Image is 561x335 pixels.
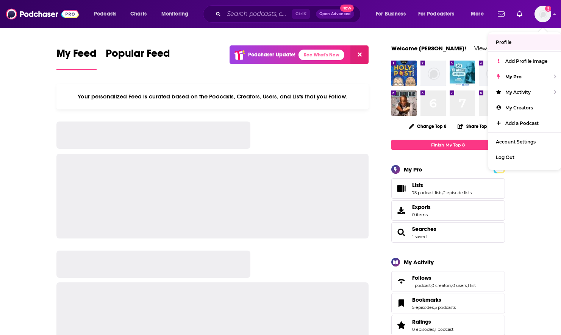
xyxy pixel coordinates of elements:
span: New [340,5,354,12]
span: Podcasts [94,9,116,19]
span: Bookmarks [391,293,505,313]
span: For Business [376,9,406,19]
a: 1 podcast [435,327,453,332]
button: Change Top 8 [405,122,452,131]
span: Popular Feed [106,47,170,64]
span: Ctrl K [292,9,310,19]
span: Monitoring [161,9,188,19]
a: PRO [495,166,504,172]
span: Open Advanced [319,12,351,16]
a: Welcome [PERSON_NAME]! [391,45,466,52]
a: 5 episodes [412,305,434,310]
span: Searches [391,222,505,243]
a: Add a Podcast [488,115,561,131]
button: open menu [370,8,415,20]
a: Profile [488,34,561,50]
span: Follows [391,271,505,291]
img: Ask NT Wright Anything [450,61,475,86]
span: Exports [412,204,431,210]
span: More [471,9,484,19]
a: Show notifications dropdown [514,8,525,20]
a: 1 saved [412,234,427,239]
span: For Podcasters [418,9,455,19]
img: User Profile [534,6,551,22]
span: My Activity [505,89,531,95]
div: My Activity [404,259,434,266]
button: open menu [156,8,198,20]
p: Podchaser Update! [248,51,295,58]
span: , [467,283,467,288]
span: Log Out [496,154,514,160]
a: Ratings [394,320,409,330]
span: My Pro [505,74,522,79]
span: Ratings [412,318,431,325]
img: LeVar Burton Reads [391,90,417,116]
span: Bookmarks [412,296,441,303]
a: Add Profile Image [488,53,561,69]
span: , [431,283,431,288]
button: open menu [413,8,466,20]
a: Lists [394,183,409,194]
span: , [434,305,434,310]
span: Profile [496,39,511,45]
a: Popular Feed [106,47,170,70]
img: missing-image.png [479,61,504,86]
a: Bookmarks [412,296,456,303]
a: Exports [391,200,505,221]
span: My Creators [505,105,533,111]
button: open menu [89,8,126,20]
a: 5 podcasts [434,305,456,310]
a: Bookmarks [394,298,409,309]
a: 0 creators [431,283,452,288]
span: Follows [412,274,431,281]
a: Show notifications dropdown [495,8,508,20]
a: 2 episode lists [443,190,472,195]
div: Search podcasts, credits, & more... [210,5,368,23]
a: 1 podcast [412,283,431,288]
button: open menu [466,8,493,20]
a: Lists [412,182,472,189]
svg: Add a profile image [545,6,551,12]
a: See What's New [298,50,344,60]
span: Exports [394,205,409,216]
span: 0 items [412,212,431,217]
a: 0 episodes [412,327,434,332]
a: View Profile [474,45,505,52]
a: My Feed [56,47,97,70]
span: Lists [391,178,505,199]
a: Finish My Top 8 [391,140,505,150]
span: My Feed [56,47,97,64]
a: 75 podcast lists [412,190,442,195]
a: 1 list [467,283,476,288]
ul: Show profile menu [488,32,561,170]
a: Ratings [412,318,453,325]
span: Add Profile Image [505,58,547,64]
span: Charts [130,9,147,19]
button: Show profile menu [534,6,551,22]
a: Searches [412,226,436,232]
button: Share Top 8 [457,119,491,134]
a: Account Settings [488,134,561,150]
img: Podchaser - Follow, Share and Rate Podcasts [6,7,79,21]
img: The Holy Post [391,61,417,86]
input: Search podcasts, credits, & more... [224,8,292,20]
a: Follows [394,276,409,287]
button: Open AdvancedNew [316,9,354,19]
div: Your personalized Feed is curated based on the Podcasts, Creators, Users, and Lists that you Follow. [56,84,369,109]
span: Account Settings [496,139,536,145]
div: My Pro [404,166,422,173]
span: Logged in as nwierenga [534,6,551,22]
span: Lists [412,182,423,189]
a: Charts [125,8,151,20]
img: missing-image.png [420,61,446,86]
a: My Creators [488,100,561,115]
a: Searches [394,227,409,238]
